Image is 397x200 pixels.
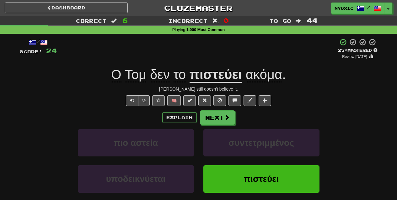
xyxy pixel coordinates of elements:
a: Clozemaster [137,3,260,13]
button: πιστεύει [203,165,319,192]
span: συντετριμμένος [228,138,294,148]
button: ½ [138,95,150,106]
span: To go [269,18,291,24]
button: Set this sentence to 100% Mastered (alt+m) [183,95,196,106]
button: υποδεικνύεται [78,165,194,192]
span: Correct [76,18,107,24]
span: 6 [122,17,128,24]
button: Ignore sentence (alt+i) [213,95,226,106]
strong: 1,000 Most Common [186,28,225,32]
span: Nyoxic [335,5,353,11]
span: Score: [20,49,42,54]
span: 44 [307,17,318,24]
button: Play sentence audio (ctl+space) [126,95,138,106]
button: 🧠 [167,95,181,106]
div: Mastered [338,48,378,53]
div: / [20,38,57,46]
span: : [111,18,118,24]
span: πιστεύει [244,174,279,184]
a: Dashboard [5,3,128,13]
button: Edit sentence (alt+d) [244,95,256,106]
button: Explain [162,112,197,123]
span: 25 % [338,48,347,53]
span: 24 [46,47,57,55]
button: Favorite sentence (alt+f) [152,95,165,106]
span: το [174,67,186,82]
span: / [367,5,370,9]
button: Discuss sentence (alt+u) [228,95,241,106]
span: . [242,67,286,82]
a: Nyoxic / [331,3,384,14]
span: 0 [223,17,229,24]
button: συντετριμμένος [203,129,319,156]
span: : [296,18,303,24]
button: Add to collection (alt+a) [259,95,271,106]
button: πιο αστεία [78,129,194,156]
button: Next [200,110,235,125]
div: Text-to-speech controls [125,95,150,106]
div: [PERSON_NAME] still doesn't believe it. [20,86,378,92]
button: Reset to 0% Mastered (alt+r) [198,95,211,106]
span: δεν [150,67,170,82]
span: : [212,18,219,24]
span: ακόμα [246,67,282,82]
span: υποδεικνύεται [106,174,166,184]
small: Review: [DATE] [342,55,367,59]
span: Ο [111,67,121,82]
span: Τομ [125,67,147,82]
u: πιστεύει [190,67,242,83]
span: πιο αστεία [114,138,158,148]
span: Incorrect [168,18,208,24]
